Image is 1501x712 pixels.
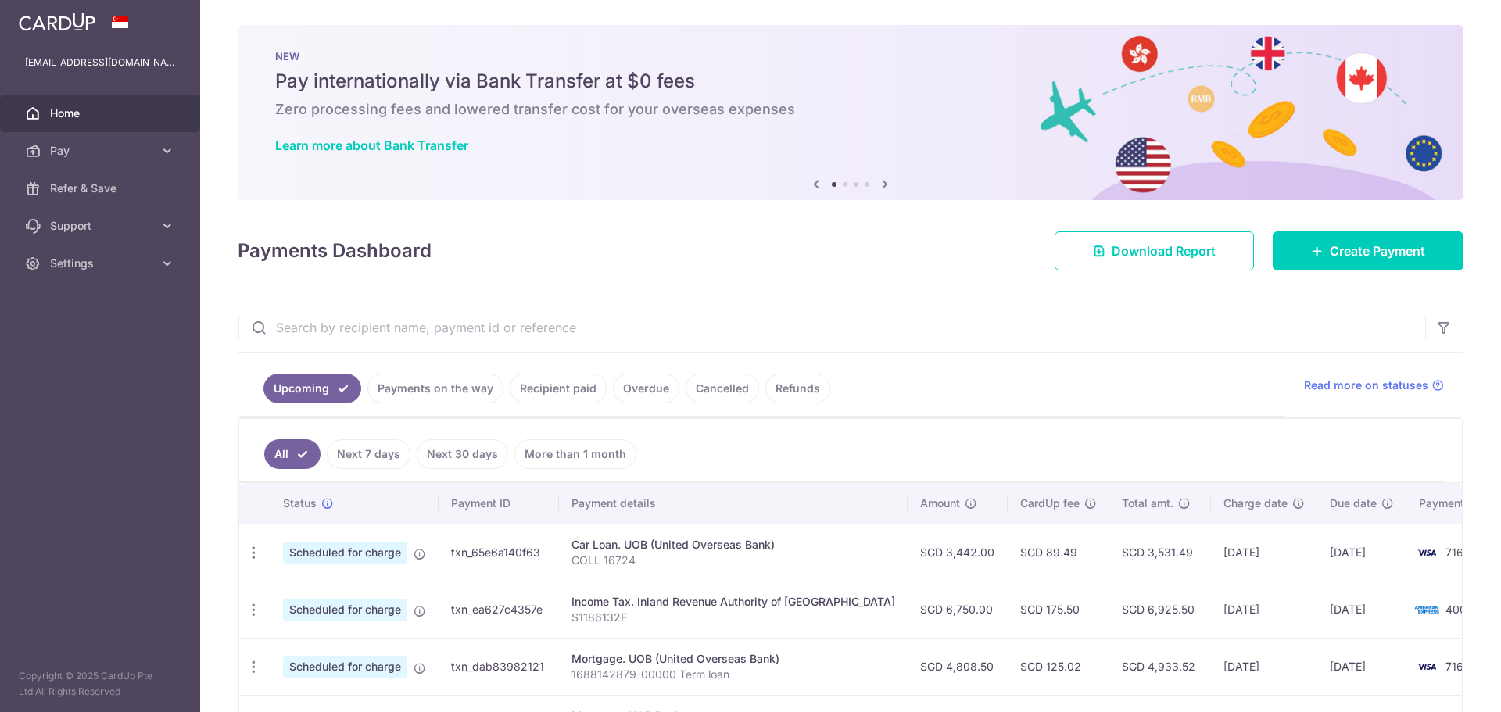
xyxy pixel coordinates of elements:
h6: Zero processing fees and lowered transfer cost for your overseas expenses [275,100,1426,119]
p: COLL 16724 [571,553,895,568]
a: All [264,439,321,469]
span: Status [283,496,317,511]
a: Next 7 days [327,439,410,469]
p: 1688142879-00000 Term loan [571,667,895,682]
a: Next 30 days [417,439,508,469]
p: [EMAIL_ADDRESS][DOMAIN_NAME] [25,55,175,70]
a: Refunds [765,374,830,403]
div: Car Loan. UOB (United Overseas Bank) [571,537,895,553]
p: S1186132F [571,610,895,625]
span: Support [50,218,153,234]
span: Pay [50,143,153,159]
span: Scheduled for charge [283,599,407,621]
td: SGD 4,933.52 [1109,638,1211,695]
td: SGD 125.02 [1008,638,1109,695]
td: [DATE] [1317,638,1406,695]
td: [DATE] [1317,524,1406,581]
div: Income Tax. Inland Revenue Authority of [GEOGRAPHIC_DATA] [571,594,895,610]
th: Payment details [559,483,908,524]
span: Scheduled for charge [283,542,407,564]
a: Payments on the way [367,374,503,403]
a: Create Payment [1273,231,1463,270]
a: Download Report [1055,231,1254,270]
span: Settings [50,256,153,271]
td: txn_65e6a140f63 [439,524,559,581]
th: Payment ID [439,483,559,524]
a: Overdue [613,374,679,403]
span: CardUp fee [1020,496,1080,511]
span: 7167 [1445,546,1470,559]
a: Read more on statuses [1304,377,1444,393]
span: Home [50,106,153,121]
td: SGD 3,442.00 [908,524,1008,581]
img: Bank Card [1411,600,1442,619]
a: Learn more about Bank Transfer [275,138,468,153]
iframe: Opens a widget where you can find more information [1401,665,1485,704]
span: Due date [1330,496,1377,511]
a: Upcoming [263,374,361,403]
p: NEW [275,50,1426,63]
span: Download Report [1112,242,1216,260]
div: Mortgage. UOB (United Overseas Bank) [571,651,895,667]
img: Bank Card [1411,543,1442,562]
td: SGD 6,750.00 [908,581,1008,638]
td: [DATE] [1211,581,1317,638]
td: txn_dab83982121 [439,638,559,695]
span: 4005 [1445,603,1473,616]
td: [DATE] [1211,638,1317,695]
img: Bank Card [1411,657,1442,676]
input: Search by recipient name, payment id or reference [238,302,1425,352]
a: Recipient paid [510,374,607,403]
h4: Payments Dashboard [238,237,432,265]
a: More than 1 month [514,439,636,469]
a: Cancelled [686,374,759,403]
td: SGD 6,925.50 [1109,581,1211,638]
span: 7167 [1445,660,1470,673]
img: Bank transfer banner [238,25,1463,200]
td: SGD 89.49 [1008,524,1109,581]
span: Read more on statuses [1304,377,1428,393]
td: SGD 3,531.49 [1109,524,1211,581]
span: Create Payment [1330,242,1425,260]
span: Amount [920,496,960,511]
td: txn_ea627c4357e [439,581,559,638]
span: Refer & Save [50,181,153,196]
span: Charge date [1223,496,1288,511]
td: SGD 4,808.50 [908,638,1008,695]
td: SGD 175.50 [1008,581,1109,638]
td: [DATE] [1211,524,1317,581]
span: Scheduled for charge [283,656,407,678]
h5: Pay internationally via Bank Transfer at $0 fees [275,69,1426,94]
td: [DATE] [1317,581,1406,638]
img: CardUp [19,13,95,31]
span: Total amt. [1122,496,1173,511]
